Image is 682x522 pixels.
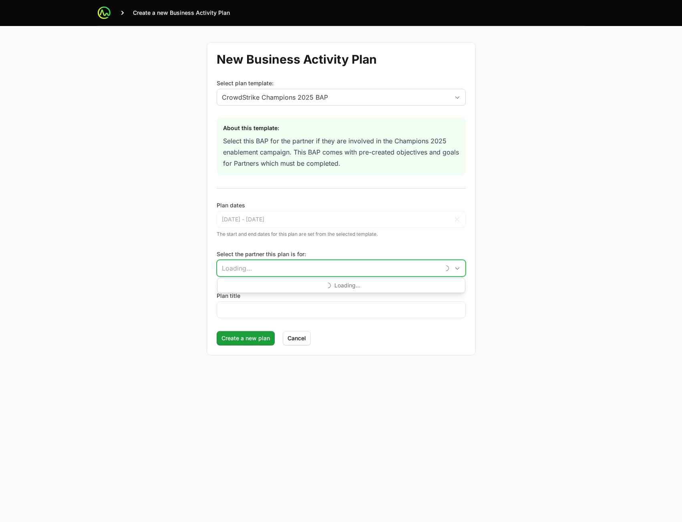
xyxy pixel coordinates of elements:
button: CrowdStrike Champions 2025 BAP [217,89,465,105]
div: CrowdStrike Champions 2025 BAP [222,92,449,102]
label: Select the partner this plan is for: [217,250,466,258]
button: Cancel [283,331,311,345]
label: Select plan template: [217,79,466,87]
span: Create a new plan [221,333,270,343]
input: Loading... [217,260,440,276]
span: Loading... [217,278,465,293]
button: Create a new plan [217,331,275,345]
p: Plan dates [217,201,466,209]
span: Create a new Business Activity Plan [133,9,230,17]
div: Close [449,260,465,276]
p: The start and end dates for this plan are set from the selected template. [217,231,466,237]
img: ActivitySource [98,6,111,19]
div: About this template: [223,124,459,132]
span: Cancel [288,333,306,343]
label: Plan title [217,292,240,300]
div: Select this BAP for the partner if they are involved in the Champions 2025 enablement campaign. T... [223,135,459,169]
h1: New Business Activity Plan [217,52,466,66]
